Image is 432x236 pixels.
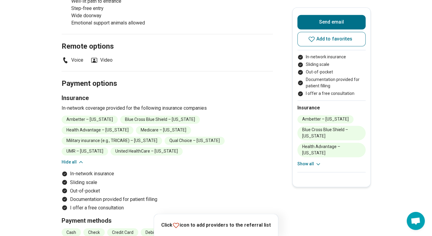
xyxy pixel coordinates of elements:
[62,170,273,211] ul: Payment options
[71,12,146,19] li: Wide doorway
[297,104,366,112] h2: Insurance
[110,147,183,155] li: United HealthCare – [US_STATE]
[62,147,108,155] li: UMR – [US_STATE]
[407,212,425,230] div: Open chat
[62,94,273,102] h3: Insurance
[297,15,366,29] button: Send email
[297,54,366,97] ul: Payment options
[120,115,200,124] li: Blue Cross Blue Shield – [US_STATE]
[297,54,366,60] li: In-network insurance
[62,187,273,194] li: Out-of-pocket
[62,196,273,203] li: Documentation provided for patient filling
[62,204,273,211] li: I offer a free consultation
[71,5,146,12] li: Step-free entry
[62,126,133,134] li: Health Advantage – [US_STATE]
[297,76,366,89] li: Documentation provided for patient filling
[161,221,271,229] p: Click icon to add providers to the referral list
[62,159,84,165] button: Hide all
[297,90,366,97] li: I offer a free consultation
[62,115,118,124] li: Ambetter – [US_STATE]
[71,19,146,27] li: Emotional support animals allowed
[62,179,273,186] li: Sliding scale
[62,64,273,89] h2: Payment options
[297,69,366,75] li: Out-of-pocket
[297,32,366,46] button: Add to favorites
[297,115,354,123] li: Ambetter – [US_STATE]
[62,137,162,145] li: Military insurance (e.g., TRICARE) – [US_STATE]
[91,57,113,64] li: Video
[62,170,273,177] li: In-network insurance
[62,27,273,52] h2: Remote options
[62,216,273,225] h3: Payment methods
[62,57,83,64] li: Voice
[165,137,225,145] li: Qual Choice – [US_STATE]
[62,105,273,112] p: In-network coverage provided for the following insurance companies
[297,143,366,157] li: Health Advantage – [US_STATE]
[316,37,353,41] span: Add to favorites
[297,126,366,140] li: Blue Cross Blue Shield – [US_STATE]
[136,126,191,134] li: Medicare – [US_STATE]
[297,161,321,167] button: Show all
[297,61,366,68] li: Sliding scale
